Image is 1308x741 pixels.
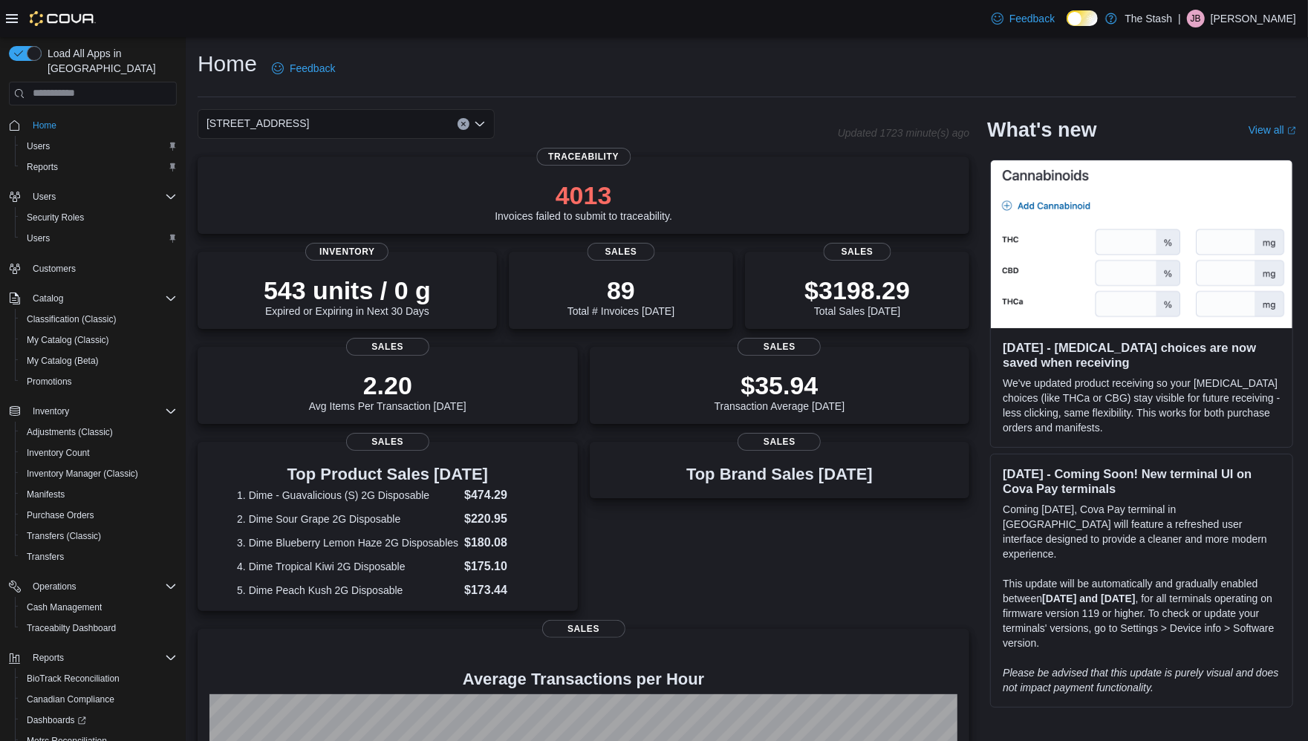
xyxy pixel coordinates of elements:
span: JB [1191,10,1201,27]
strong: [DATE] and [DATE] [1042,593,1135,604]
button: Reports [3,647,183,668]
span: Transfers (Classic) [21,527,177,545]
button: Transfers (Classic) [15,526,183,546]
div: Total Sales [DATE] [804,275,910,317]
div: Jeremy Briscoe [1187,10,1205,27]
a: Customers [27,260,82,278]
span: Manifests [27,489,65,500]
span: Users [21,137,177,155]
span: Sales [588,243,655,261]
button: Promotions [15,371,183,392]
span: Traceabilty Dashboard [27,622,116,634]
span: Adjustments (Classic) [27,426,113,438]
span: Manifests [21,486,177,503]
dt: 5. Dime Peach Kush 2G Disposable [237,583,458,598]
span: Inventory Count [27,447,90,459]
span: Feedback [1009,11,1055,26]
button: My Catalog (Classic) [15,330,183,350]
button: Transfers [15,546,183,567]
h3: [DATE] - [MEDICAL_DATA] choices are now saved when receiving [1003,340,1281,370]
button: Operations [3,576,183,597]
span: Inventory Manager (Classic) [21,465,177,483]
span: Inventory Manager (Classic) [27,468,138,480]
a: Transfers [21,548,70,566]
span: Classification (Classic) [21,310,177,328]
span: Traceability [536,148,631,166]
button: Classification (Classic) [15,309,183,330]
button: Inventory Count [15,443,183,463]
button: Security Roles [15,207,183,228]
a: Users [21,229,56,247]
a: BioTrack Reconciliation [21,670,126,688]
dd: $220.95 [464,510,538,528]
a: Feedback [986,4,1061,33]
a: Purchase Orders [21,506,100,524]
button: Cash Management [15,597,183,618]
dd: $474.29 [464,486,538,504]
span: Security Roles [21,209,177,226]
span: Reports [27,161,58,173]
button: Catalog [3,288,183,309]
span: Sales [346,433,429,451]
span: Promotions [27,376,72,388]
a: Dashboards [15,710,183,731]
button: Inventory Manager (Classic) [15,463,183,484]
button: Adjustments (Classic) [15,422,183,443]
dt: 3. Dime Blueberry Lemon Haze 2G Disposables [237,535,458,550]
p: The Stash [1125,10,1172,27]
button: Traceabilty Dashboard [15,618,183,639]
button: Canadian Compliance [15,689,183,710]
span: My Catalog (Beta) [21,352,177,370]
a: Inventory Manager (Classic) [21,465,144,483]
span: Customers [27,259,177,278]
span: Reports [33,652,64,664]
span: Promotions [21,373,177,391]
p: 543 units / 0 g [264,275,431,305]
h4: Average Transactions per Hour [209,670,957,688]
p: | [1178,10,1181,27]
p: 4013 [495,180,672,210]
h3: [DATE] - Coming Soon! New terminal UI on Cova Pay terminals [1003,466,1281,496]
p: [PERSON_NAME] [1211,10,1296,27]
button: Reports [15,157,183,177]
div: Avg Items Per Transaction [DATE] [309,370,466,412]
a: Promotions [21,373,78,391]
span: Home [27,116,177,134]
span: Security Roles [27,212,84,223]
span: Reports [21,158,177,176]
a: Home [27,117,62,134]
button: Reports [27,649,70,667]
span: Users [27,232,50,244]
span: Customers [33,263,76,275]
dd: $180.08 [464,534,538,552]
input: Dark Mode [1067,10,1098,26]
span: Cash Management [21,598,177,616]
button: Catalog [27,290,69,307]
span: Canadian Compliance [21,691,177,708]
a: Inventory Count [21,444,96,462]
p: This update will be automatically and gradually enabled between , for all terminals operating on ... [1003,576,1281,650]
div: Invoices failed to submit to traceability. [495,180,672,222]
span: Sales [346,338,429,356]
h3: Top Product Sales [DATE] [237,466,538,483]
span: My Catalog (Classic) [27,334,109,346]
p: Updated 1723 minute(s) ago [838,127,969,139]
svg: External link [1287,126,1296,135]
span: Cash Management [27,601,102,613]
span: Load All Apps in [GEOGRAPHIC_DATA] [42,46,177,76]
span: Users [27,188,177,206]
em: Please be advised that this update is purely visual and does not impact payment functionality. [1003,667,1278,693]
a: Manifests [21,486,71,503]
div: Total # Invoices [DATE] [567,275,674,317]
span: Home [33,120,56,131]
a: Adjustments (Classic) [21,423,119,441]
button: Open list of options [474,118,486,130]
span: My Catalog (Classic) [21,331,177,349]
button: Operations [27,578,82,595]
a: View allExternal link [1249,124,1296,136]
h2: What's new [987,118,1096,142]
a: Users [21,137,56,155]
span: Catalog [27,290,177,307]
span: [STREET_ADDRESS] [206,114,309,132]
span: My Catalog (Beta) [27,355,99,367]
